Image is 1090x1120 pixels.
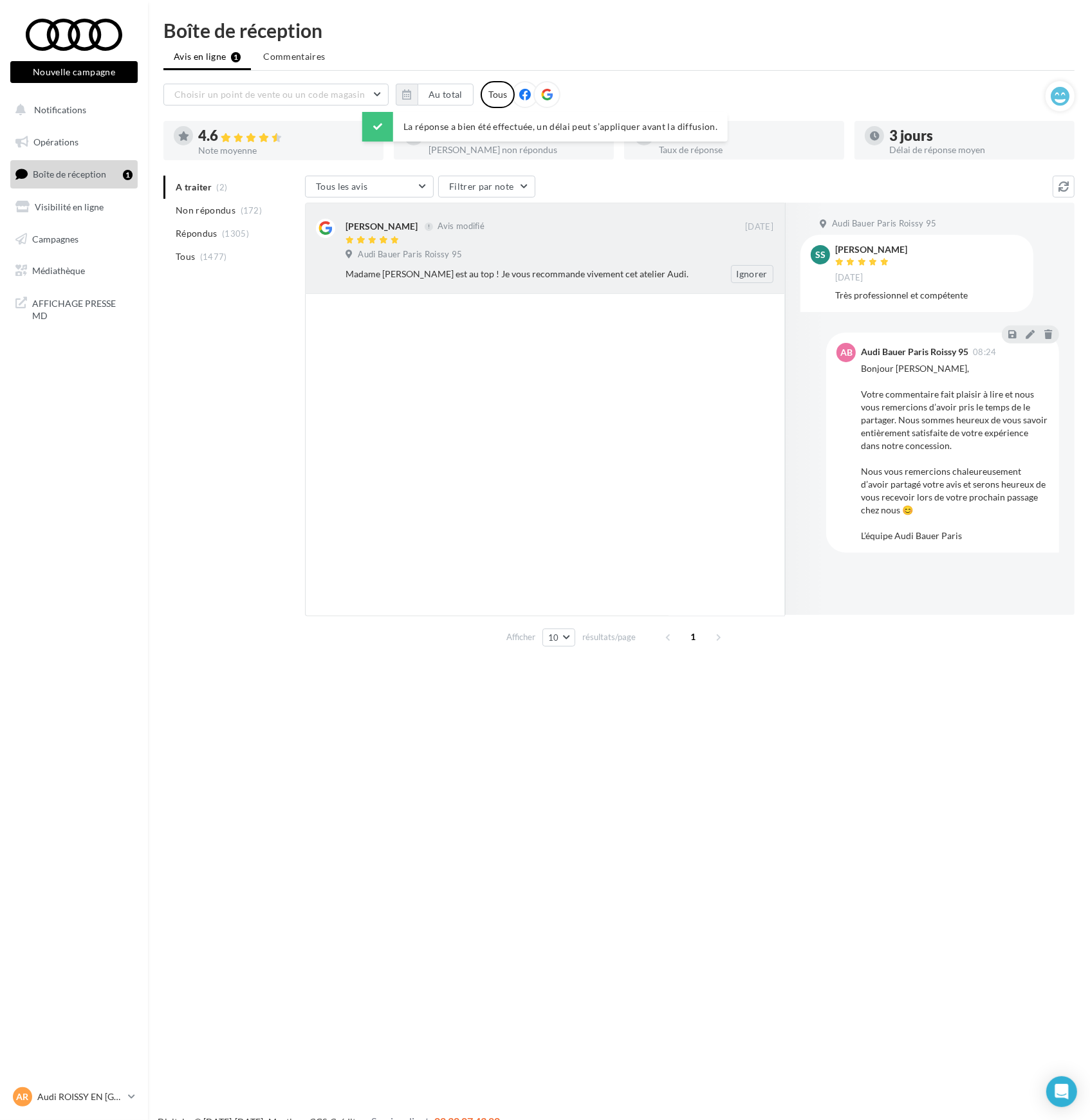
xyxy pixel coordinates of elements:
[200,252,227,262] span: (1477)
[316,181,368,192] span: Tous les avis
[163,84,389,106] button: Choisir un point de vente ou un code magasin
[17,1090,29,1103] span: AR
[358,249,462,261] span: Audi Bauer Paris Roissy 95
[659,145,834,154] div: Taux de réponse
[35,201,104,212] span: Visibilité en ligne
[396,84,474,106] button: Au total
[835,289,1023,302] div: Très professionnel et compétente
[32,265,85,276] span: Médiathèque
[33,169,106,179] span: Boîte de réception
[10,1085,138,1109] a: AR Audi ROISSY EN [GEOGRAPHIC_DATA]
[222,228,249,239] span: (1305)
[582,631,636,643] span: résultats/page
[745,221,773,233] span: [DATE]
[731,265,773,283] button: Ignorer
[176,250,195,263] span: Tous
[176,204,236,217] span: Non répondus
[263,50,325,63] span: Commentaires
[10,61,138,83] button: Nouvelle campagne
[346,220,418,233] div: [PERSON_NAME]
[305,176,434,197] button: Tous les avis
[34,104,86,115] span: Notifications
[889,145,1064,154] div: Délai de réponse moyen
[198,146,373,155] div: Note moyenne
[832,218,936,230] span: Audi Bauer Paris Roissy 95
[542,629,575,647] button: 10
[33,136,79,147] span: Opérations
[481,81,515,108] div: Tous
[683,627,704,647] span: 1
[973,348,997,356] span: 08:24
[438,221,485,232] span: Avis modifié
[346,268,690,280] div: Madame [PERSON_NAME] est au top ! Je vous recommande vivement cet atelier Audi.
[176,227,217,240] span: Répondus
[815,248,826,261] span: ss
[241,205,263,216] span: (172)
[835,272,864,284] span: [DATE]
[8,129,140,156] a: Opérations
[548,632,559,643] span: 10
[438,176,535,197] button: Filtrer par note
[840,346,853,359] span: AB
[8,226,140,253] a: Campagnes
[8,160,140,188] a: Boîte de réception1
[362,112,728,142] div: La réponse a bien été effectuée, un délai peut s’appliquer avant la diffusion.
[861,362,1049,542] div: Bonjour [PERSON_NAME], Votre commentaire fait plaisir à lire et nous vous remercions d’avoir pris...
[889,129,1064,143] div: 3 jours
[37,1090,123,1103] p: Audi ROISSY EN [GEOGRAPHIC_DATA]
[861,347,968,356] div: Audi Bauer Paris Roissy 95
[32,233,79,244] span: Campagnes
[32,295,133,322] span: AFFICHAGE PRESSE MD
[835,245,907,254] div: [PERSON_NAME]
[8,96,135,124] button: Notifications
[8,289,140,327] a: AFFICHAGE PRESSE MD
[8,194,140,221] a: Visibilité en ligne
[123,170,133,180] div: 1
[8,257,140,284] a: Médiathèque
[174,89,365,100] span: Choisir un point de vente ou un code magasin
[659,129,834,143] div: 88 %
[1046,1076,1077,1107] div: Open Intercom Messenger
[198,129,373,143] div: 4.6
[418,84,474,106] button: Au total
[163,21,1075,40] div: Boîte de réception
[506,631,535,643] span: Afficher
